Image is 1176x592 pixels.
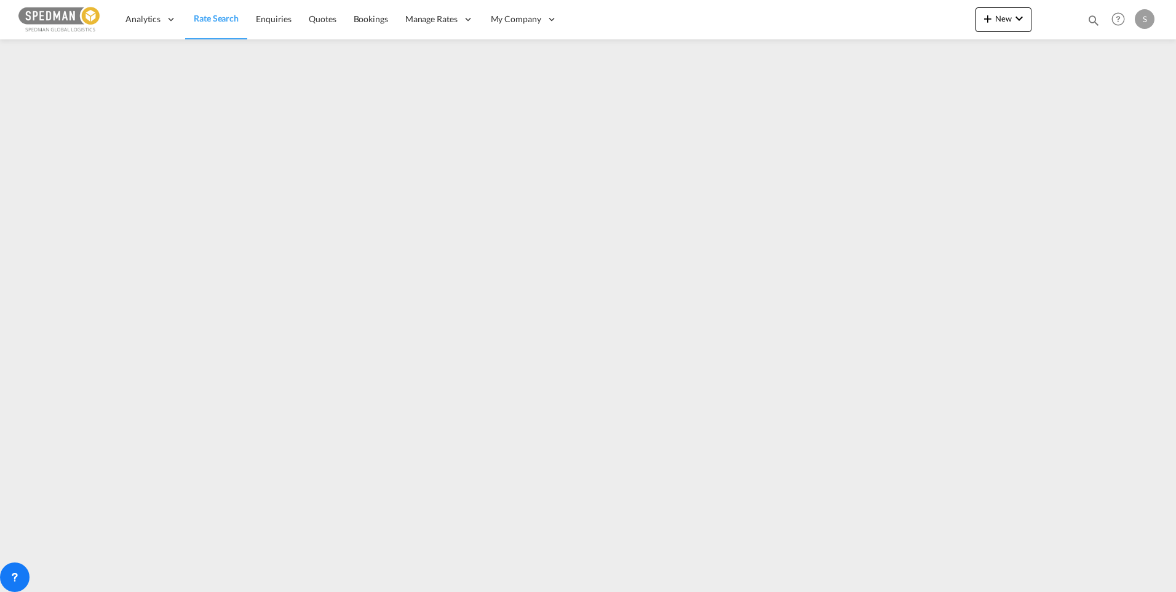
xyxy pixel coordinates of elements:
[491,13,541,25] span: My Company
[1108,9,1129,30] span: Help
[1135,9,1154,29] div: S
[354,14,388,24] span: Bookings
[1108,9,1135,31] div: Help
[256,14,292,24] span: Enquiries
[975,7,1031,32] button: icon-plus 400-fgNewicon-chevron-down
[1012,11,1027,26] md-icon: icon-chevron-down
[1087,14,1100,32] div: icon-magnify
[194,13,239,23] span: Rate Search
[1087,14,1100,27] md-icon: icon-magnify
[309,14,336,24] span: Quotes
[18,6,101,33] img: c12ca350ff1b11efb6b291369744d907.png
[125,13,161,25] span: Analytics
[980,11,995,26] md-icon: icon-plus 400-fg
[405,13,458,25] span: Manage Rates
[980,14,1027,23] span: New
